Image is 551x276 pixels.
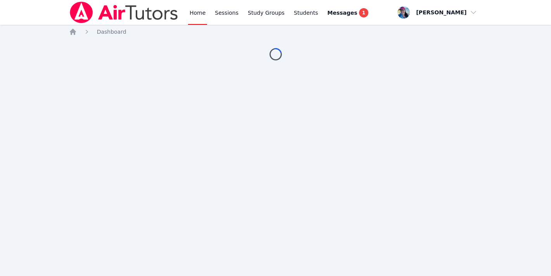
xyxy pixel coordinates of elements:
[327,9,357,17] span: Messages
[69,28,482,36] nav: Breadcrumb
[97,29,126,35] span: Dashboard
[97,28,126,36] a: Dashboard
[359,8,368,17] span: 1
[69,2,179,23] img: Air Tutors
